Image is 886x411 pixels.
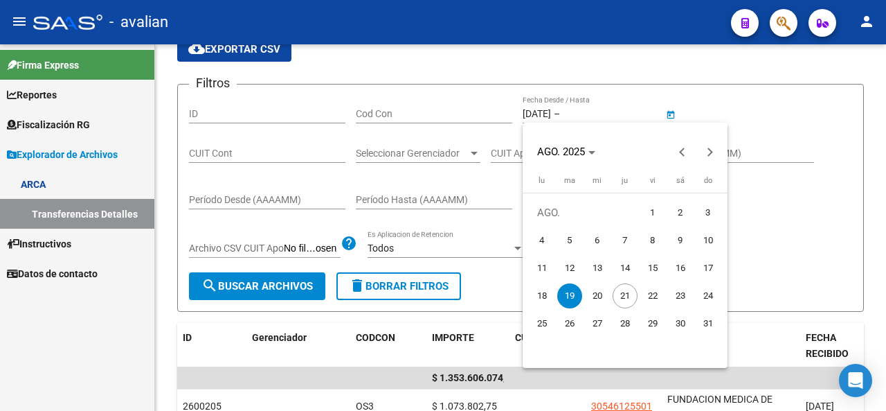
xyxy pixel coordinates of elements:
[585,228,610,253] span: 6
[640,200,665,225] span: 1
[593,176,602,185] span: mi
[528,227,556,254] button: 4 de agosto de 2025
[704,176,712,185] span: do
[694,282,722,310] button: 24 de agosto de 2025
[528,310,556,338] button: 25 de agosto de 2025
[532,139,601,164] button: Choose month and year
[613,228,638,253] span: 7
[613,283,638,308] span: 21
[696,138,723,166] button: Next month
[668,256,693,281] span: 16
[696,311,721,336] span: 31
[611,310,639,338] button: 28 de agosto de 2025
[640,256,665,281] span: 15
[584,254,611,282] button: 13 de agosto de 2025
[694,227,722,254] button: 10 de agosto de 2025
[528,199,639,227] td: AGO.
[639,254,667,282] button: 15 de agosto de 2025
[667,282,694,310] button: 23 de agosto de 2025
[557,256,582,281] span: 12
[537,146,585,158] span: AGO. 2025
[611,254,639,282] button: 14 de agosto de 2025
[667,199,694,227] button: 2 de agosto de 2025
[696,228,721,253] span: 10
[556,282,584,310] button: 19 de agosto de 2025
[667,227,694,254] button: 9 de agosto de 2025
[640,311,665,336] span: 29
[530,311,554,336] span: 25
[528,282,556,310] button: 18 de agosto de 2025
[668,311,693,336] span: 30
[556,227,584,254] button: 5 de agosto de 2025
[696,283,721,308] span: 24
[839,364,872,397] div: Open Intercom Messenger
[613,256,638,281] span: 14
[530,283,554,308] span: 18
[694,310,722,338] button: 31 de agosto de 2025
[557,311,582,336] span: 26
[668,283,693,308] span: 23
[668,228,693,253] span: 9
[611,227,639,254] button: 7 de agosto de 2025
[585,311,610,336] span: 27
[584,310,611,338] button: 27 de agosto de 2025
[528,254,556,282] button: 11 de agosto de 2025
[667,254,694,282] button: 16 de agosto de 2025
[639,310,667,338] button: 29 de agosto de 2025
[639,199,667,227] button: 1 de agosto de 2025
[696,200,721,225] span: 3
[557,228,582,253] span: 5
[584,282,611,310] button: 20 de agosto de 2025
[564,176,575,185] span: ma
[557,283,582,308] span: 19
[539,176,545,185] span: lu
[696,256,721,281] span: 17
[613,311,638,336] span: 28
[556,254,584,282] button: 12 de agosto de 2025
[530,256,554,281] span: 11
[694,199,722,227] button: 3 de agosto de 2025
[694,254,722,282] button: 17 de agosto de 2025
[676,176,685,185] span: sá
[668,138,696,166] button: Previous month
[667,310,694,338] button: 30 de agosto de 2025
[585,283,610,308] span: 20
[640,283,665,308] span: 22
[556,310,584,338] button: 26 de agosto de 2025
[668,200,693,225] span: 2
[639,282,667,310] button: 22 de agosto de 2025
[585,256,610,281] span: 13
[640,228,665,253] span: 8
[639,227,667,254] button: 8 de agosto de 2025
[584,227,611,254] button: 6 de agosto de 2025
[530,228,554,253] span: 4
[622,176,628,185] span: ju
[611,282,639,310] button: 21 de agosto de 2025
[650,176,656,185] span: vi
